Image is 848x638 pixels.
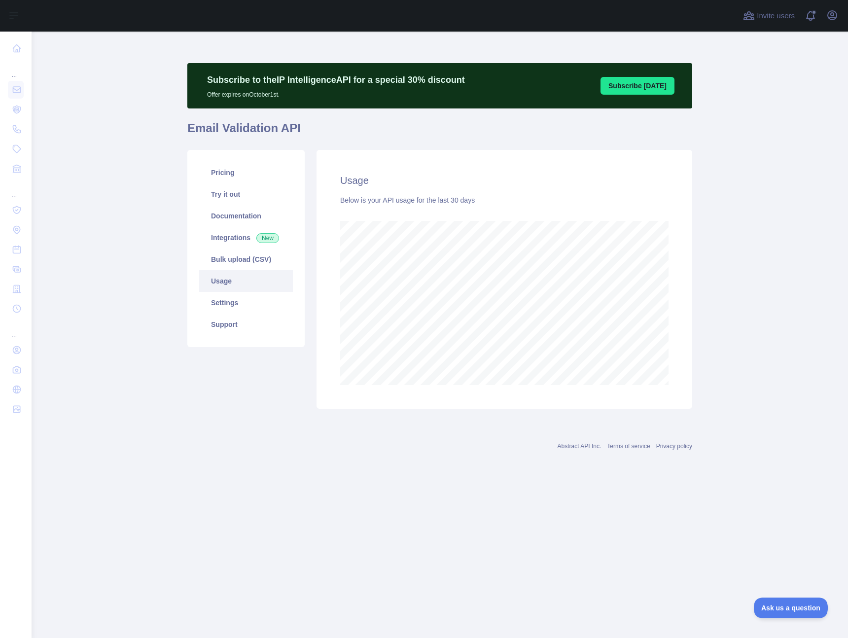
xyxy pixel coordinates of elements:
[199,162,293,183] a: Pricing
[199,270,293,292] a: Usage
[558,443,601,450] a: Abstract API Inc.
[187,120,692,144] h1: Email Validation API
[199,314,293,335] a: Support
[199,205,293,227] a: Documentation
[754,598,828,618] iframe: Toggle Customer Support
[757,10,795,22] span: Invite users
[8,319,24,339] div: ...
[207,73,465,87] p: Subscribe to the IP Intelligence API for a special 30 % discount
[340,174,669,187] h2: Usage
[207,87,465,99] p: Offer expires on October 1st.
[199,183,293,205] a: Try it out
[340,195,669,205] div: Below is your API usage for the last 30 days
[656,443,692,450] a: Privacy policy
[601,77,674,95] button: Subscribe [DATE]
[741,8,797,24] button: Invite users
[199,292,293,314] a: Settings
[199,227,293,248] a: Integrations New
[607,443,650,450] a: Terms of service
[199,248,293,270] a: Bulk upload (CSV)
[8,59,24,79] div: ...
[256,233,279,243] span: New
[8,179,24,199] div: ...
